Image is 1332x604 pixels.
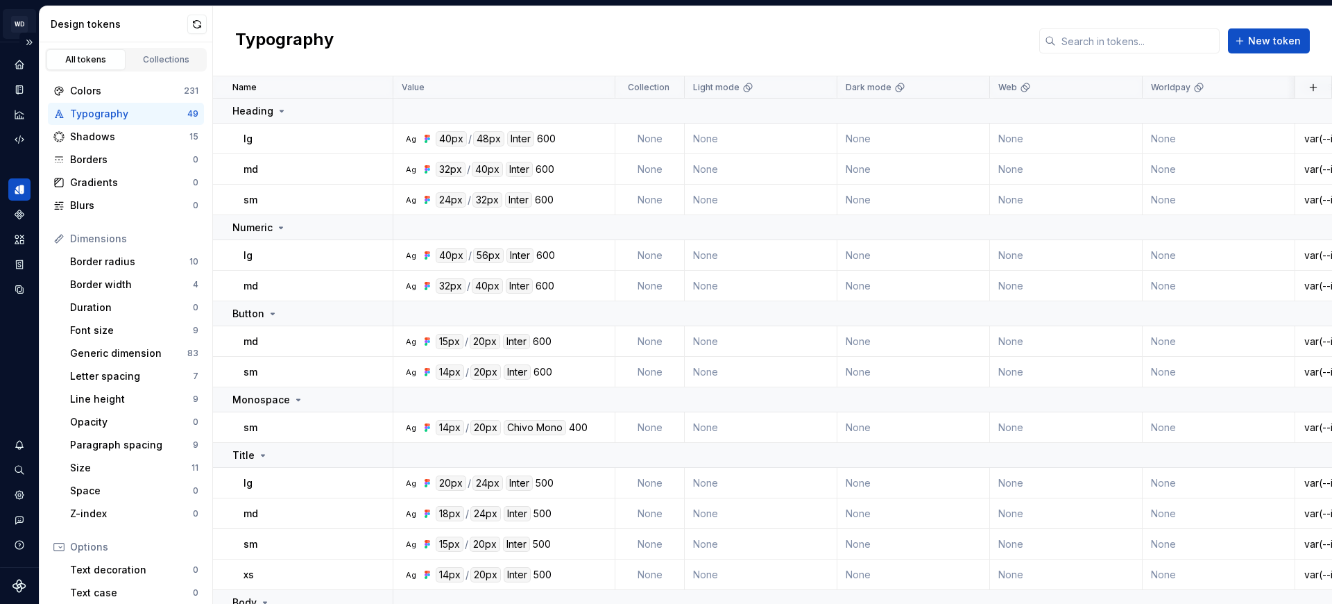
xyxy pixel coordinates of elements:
td: None [990,154,1143,185]
div: 600 [536,248,555,263]
td: None [1143,412,1295,443]
td: None [615,185,685,215]
td: None [990,498,1143,529]
a: Shadows15 [48,126,204,148]
div: 20px [470,567,501,582]
div: 0 [193,508,198,519]
div: Dimensions [70,232,198,246]
div: WD [11,16,28,33]
div: 40px [436,248,467,263]
div: 4 [193,279,198,290]
p: Button [232,307,264,321]
div: Search ⌘K [8,459,31,481]
div: Ag [405,508,416,519]
a: Opacity0 [65,411,204,433]
div: 7 [193,371,198,382]
div: / [465,334,468,349]
div: 20px [470,537,500,552]
div: / [465,537,468,552]
div: Border width [70,278,193,292]
div: Typography [70,107,187,121]
div: Ag [405,478,416,489]
div: 14px [436,420,464,435]
a: Data sources [8,278,31,301]
a: Border width4 [65,274,204,296]
p: Light mode [693,82,740,93]
div: 24px [436,192,466,208]
div: Line height [70,392,193,406]
div: / [467,162,470,177]
div: Design tokens [51,17,187,31]
svg: Supernova Logo [12,579,26,593]
div: Ag [405,367,416,378]
p: Worldpay [1151,82,1190,93]
td: None [990,560,1143,590]
div: Letter spacing [70,369,193,383]
div: / [468,476,471,491]
td: None [615,154,685,185]
div: 40px [472,162,503,177]
td: None [1143,271,1295,301]
div: Options [70,540,198,554]
div: Inter [503,334,530,349]
td: None [1143,529,1295,560]
div: Inter [504,364,531,380]
td: None [837,468,990,498]
td: None [685,124,837,154]
div: 18px [436,506,464,521]
p: Dark mode [846,82,891,93]
td: None [685,185,837,215]
div: Border radius [70,255,189,269]
div: 40px [472,278,503,294]
div: Contact support [8,509,31,531]
p: Web [998,82,1017,93]
div: Ag [405,280,416,292]
div: / [466,364,469,380]
td: None [685,271,837,301]
div: Design tokens [8,178,31,201]
div: 14px [436,567,464,582]
div: Text case [70,586,193,600]
div: 32px [436,162,466,177]
div: 500 [533,537,551,552]
div: 9 [193,439,198,451]
div: Inter [504,567,531,582]
div: 14px [436,364,464,380]
p: sm [244,193,257,207]
a: Z-index0 [65,503,204,525]
div: 0 [193,417,198,428]
div: Font size [70,324,193,337]
div: Blurs [70,199,193,212]
td: None [1143,560,1295,590]
td: None [615,468,685,498]
a: Home [8,53,31,76]
div: Paragraph spacing [70,438,193,452]
td: None [1143,185,1295,215]
p: Monospace [232,393,290,407]
div: Inter [504,506,531,521]
td: None [837,185,990,215]
a: Paragraph spacing9 [65,434,204,456]
div: Inter [506,162,533,177]
p: Heading [232,104,273,118]
input: Search in tokens... [1056,28,1220,53]
td: None [990,529,1143,560]
button: Notifications [8,434,31,456]
div: Z-index [70,507,193,521]
div: Ag [405,194,416,205]
td: None [615,560,685,590]
div: Gradients [70,176,193,190]
td: None [615,271,685,301]
div: 24px [472,476,503,491]
div: Generic dimension [70,346,187,360]
div: 15 [189,131,198,142]
td: None [990,468,1143,498]
div: 48px [473,131,504,146]
td: None [837,498,990,529]
div: / [466,420,469,435]
p: md [244,507,258,521]
p: lg [244,249,253,262]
